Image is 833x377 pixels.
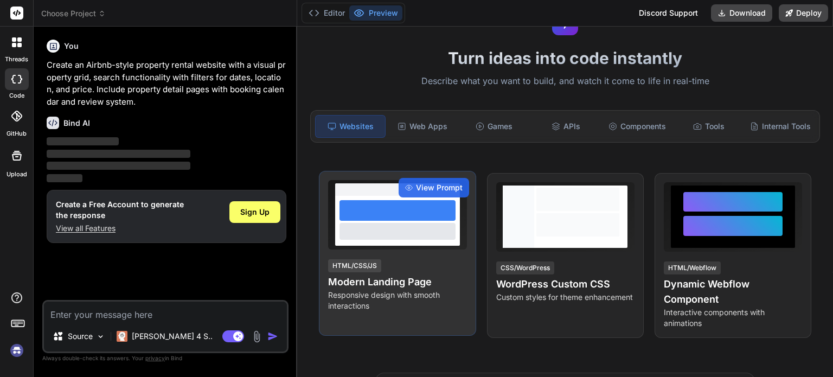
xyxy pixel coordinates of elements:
[47,174,82,182] span: ‌
[416,182,463,193] span: View Prompt
[251,330,263,343] img: attachment
[5,55,28,64] label: threads
[47,137,119,145] span: ‌
[315,115,386,138] div: Websites
[56,199,184,221] h1: Create a Free Account to generate the response
[328,274,466,290] h4: Modern Landing Page
[41,8,106,19] span: Choose Project
[328,290,466,311] p: Responsive design with smooth interactions
[145,355,165,361] span: privacy
[304,74,826,88] p: Describe what you want to build, and watch it come to life in real-time
[388,115,457,138] div: Web Apps
[68,331,93,342] p: Source
[47,162,190,170] span: ‌
[496,292,635,303] p: Custom styles for theme enhancement
[664,277,802,307] h4: Dynamic Webflow Component
[9,91,24,100] label: code
[132,331,213,342] p: [PERSON_NAME] 4 S..
[240,207,270,218] span: Sign Up
[47,59,286,108] p: Create an Airbnb-style property rental website with a visual property grid, search functionality ...
[47,150,190,158] span: ‌
[64,41,79,52] h6: You
[711,4,772,22] button: Download
[349,5,402,21] button: Preview
[531,115,600,138] div: APIs
[304,48,826,68] h1: Turn ideas into code instantly
[42,353,289,363] p: Always double-check its answers. Your in Bind
[674,115,744,138] div: Tools
[7,129,27,138] label: GitHub
[496,277,635,292] h4: WordPress Custom CSS
[746,115,815,138] div: Internal Tools
[56,223,184,234] p: View all Features
[632,4,704,22] div: Discord Support
[603,115,672,138] div: Components
[8,341,26,360] img: signin
[96,332,105,341] img: Pick Models
[117,331,127,342] img: Claude 4 Sonnet
[496,261,554,274] div: CSS/WordPress
[7,170,27,179] label: Upload
[459,115,529,138] div: Games
[664,261,721,274] div: HTML/Webflow
[328,259,381,272] div: HTML/CSS/JS
[304,5,349,21] button: Editor
[779,4,828,22] button: Deploy
[664,307,802,329] p: Interactive components with animations
[267,331,278,342] img: icon
[63,118,90,129] h6: Bind AI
